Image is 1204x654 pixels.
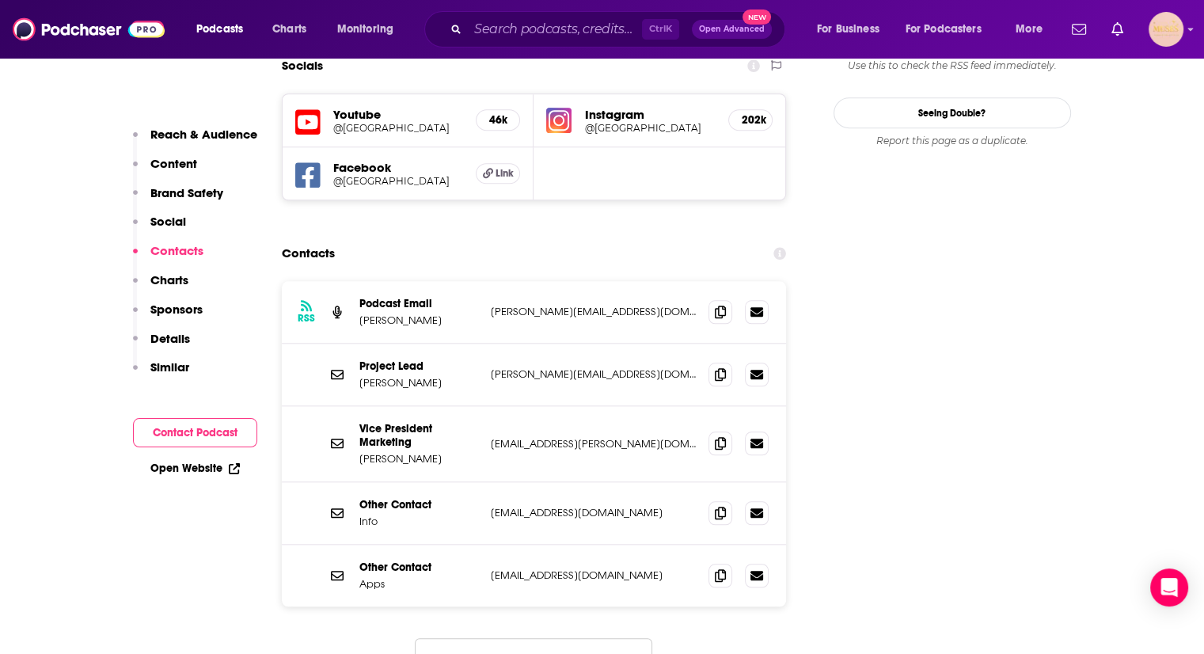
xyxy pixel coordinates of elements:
[359,498,478,511] p: Other Contact
[359,561,478,574] p: Other Contact
[133,272,188,302] button: Charts
[133,156,197,185] button: Content
[692,20,772,39] button: Open AdvancedNew
[642,19,679,40] span: Ctrl K
[150,214,186,229] p: Social
[806,17,899,42] button: open menu
[333,175,464,187] a: @[GEOGRAPHIC_DATA]
[133,214,186,243] button: Social
[491,437,697,451] p: [EMAIL_ADDRESS][PERSON_NAME][DOMAIN_NAME]
[834,47,1071,72] div: Are we missing an episode or update? Use this to check the RSS feed immediately.
[817,18,879,40] span: For Business
[13,14,165,44] img: Podchaser - Follow, Share and Rate Podcasts
[1065,16,1092,43] a: Show notifications dropdown
[359,376,478,390] p: [PERSON_NAME]
[150,185,223,200] p: Brand Safety
[150,462,240,475] a: Open Website
[150,156,197,171] p: Content
[150,331,190,346] p: Details
[906,18,982,40] span: For Podcasters
[359,577,478,591] p: Apps
[1149,12,1183,47] span: Logged in as MUSESPR
[333,107,464,122] h5: Youtube
[468,17,642,42] input: Search podcasts, credits, & more...
[584,122,716,134] a: @[GEOGRAPHIC_DATA]
[359,297,478,310] p: Podcast Email
[282,238,335,268] h2: Contacts
[196,18,243,40] span: Podcasts
[150,302,203,317] p: Sponsors
[1016,18,1043,40] span: More
[546,108,572,133] img: iconImage
[150,359,189,375] p: Similar
[476,163,520,184] a: Link
[333,160,464,175] h5: Facebook
[895,17,1005,42] button: open menu
[1149,12,1183,47] img: User Profile
[489,113,507,127] h5: 46k
[743,10,771,25] span: New
[133,302,203,331] button: Sponsors
[326,17,414,42] button: open menu
[359,515,478,528] p: Info
[1105,16,1130,43] a: Show notifications dropdown
[282,51,323,81] h2: Socials
[333,122,464,134] a: @[GEOGRAPHIC_DATA]
[439,11,800,48] div: Search podcasts, credits, & more...
[133,418,257,447] button: Contact Podcast
[262,17,316,42] a: Charts
[491,305,697,318] p: [PERSON_NAME][EMAIL_ADDRESS][DOMAIN_NAME]
[1149,12,1183,47] button: Show profile menu
[491,506,697,519] p: [EMAIL_ADDRESS][DOMAIN_NAME]
[1005,17,1062,42] button: open menu
[337,18,393,40] span: Monitoring
[742,113,759,127] h5: 202k
[496,167,514,180] span: Link
[491,568,697,582] p: [EMAIL_ADDRESS][DOMAIN_NAME]
[133,185,223,215] button: Brand Safety
[150,272,188,287] p: Charts
[150,127,257,142] p: Reach & Audience
[298,312,315,325] h3: RSS
[359,452,478,466] p: [PERSON_NAME]
[133,243,203,272] button: Contacts
[133,127,257,156] button: Reach & Audience
[359,422,478,449] p: Vice President Marketing
[150,243,203,258] p: Contacts
[834,135,1071,147] div: Report this page as a duplicate.
[133,359,189,389] button: Similar
[491,367,697,381] p: [PERSON_NAME][EMAIL_ADDRESS][DOMAIN_NAME]
[1150,568,1188,606] div: Open Intercom Messenger
[359,359,478,373] p: Project Lead
[272,18,306,40] span: Charts
[133,331,190,360] button: Details
[584,107,716,122] h5: Instagram
[834,97,1071,128] a: Seeing Double?
[699,25,765,33] span: Open Advanced
[185,17,264,42] button: open menu
[359,314,478,327] p: [PERSON_NAME]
